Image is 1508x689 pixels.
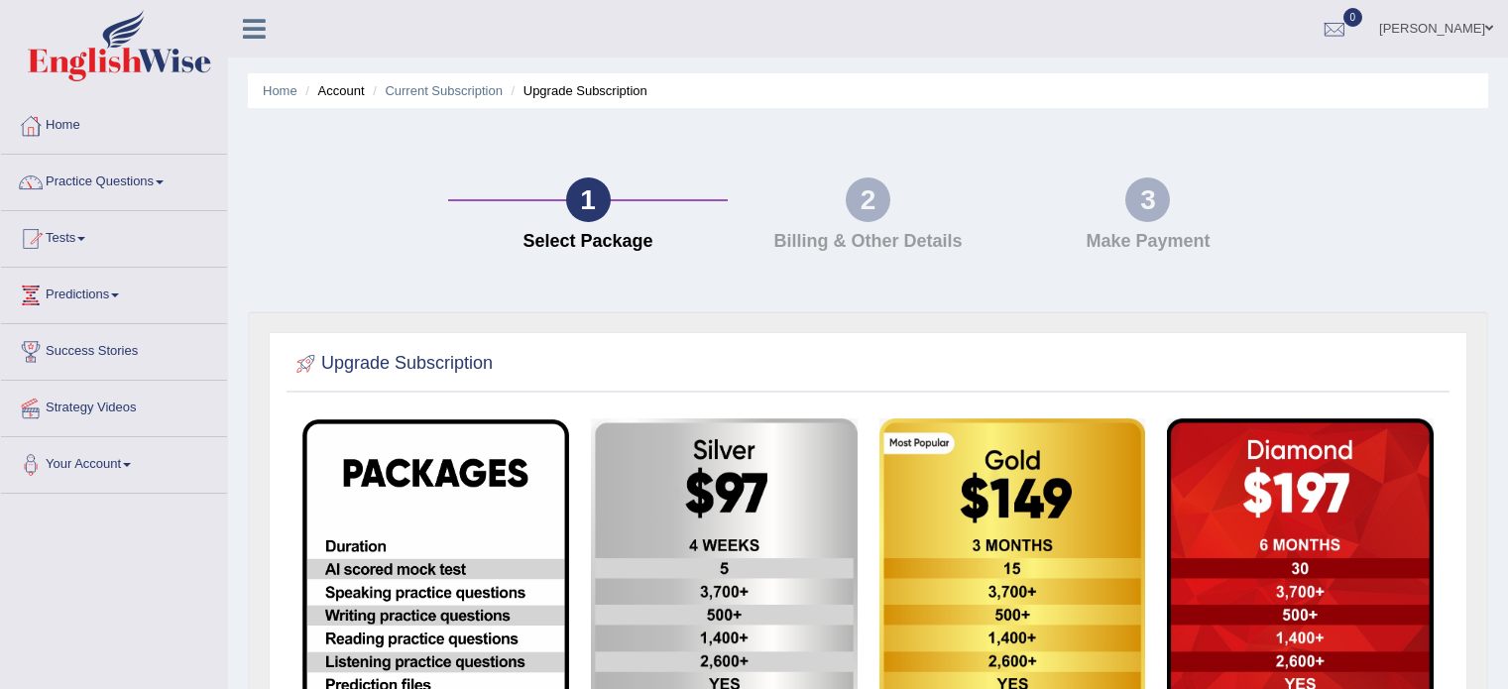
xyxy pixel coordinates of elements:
[1,155,227,204] a: Practice Questions
[1125,177,1170,222] div: 3
[291,349,493,379] h2: Upgrade Subscription
[1343,8,1363,27] span: 0
[385,83,503,98] a: Current Subscription
[1,98,227,148] a: Home
[458,232,718,252] h4: Select Package
[566,177,611,222] div: 1
[1018,232,1278,252] h4: Make Payment
[300,81,364,100] li: Account
[1,437,227,487] a: Your Account
[1,268,227,317] a: Predictions
[1,211,227,261] a: Tests
[507,81,647,100] li: Upgrade Subscription
[1,324,227,374] a: Success Stories
[1,381,227,430] a: Strategy Videos
[846,177,890,222] div: 2
[738,232,997,252] h4: Billing & Other Details
[263,83,297,98] a: Home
